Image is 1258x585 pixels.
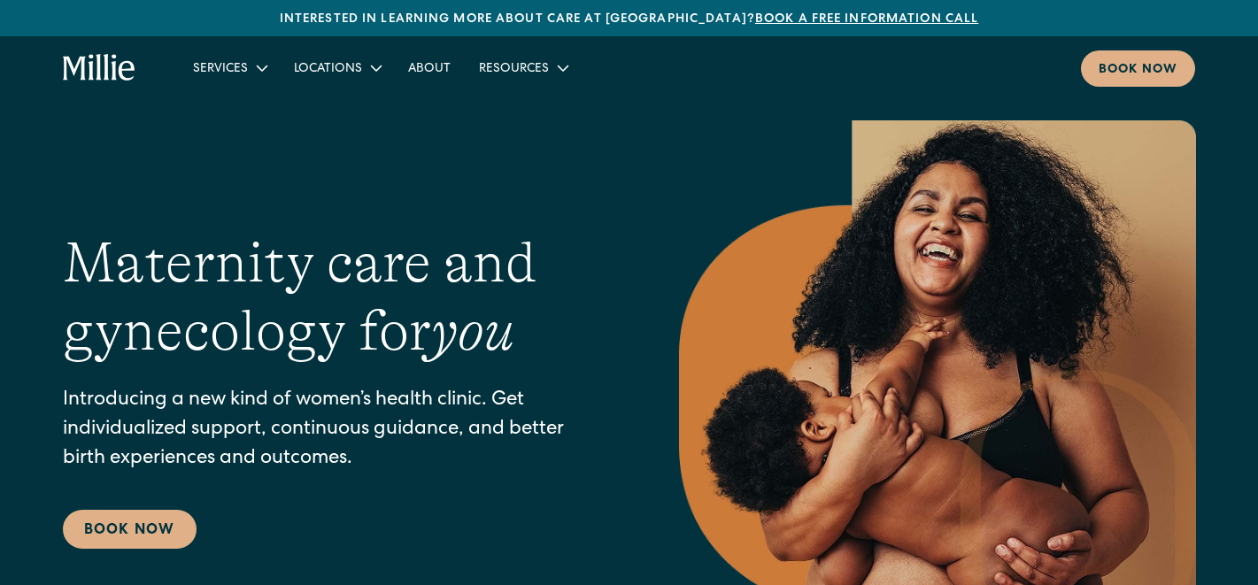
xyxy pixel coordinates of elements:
a: About [394,53,465,82]
div: Services [193,60,248,79]
p: Introducing a new kind of women’s health clinic. Get individualized support, continuous guidance,... [63,387,608,474]
div: Locations [280,53,394,82]
div: Resources [465,53,581,82]
div: Locations [294,60,362,79]
div: Resources [479,60,549,79]
a: home [63,54,136,82]
em: you [431,299,514,363]
h1: Maternity care and gynecology for [63,229,608,366]
a: Book Now [63,510,197,549]
div: Services [179,53,280,82]
div: Book now [1099,61,1177,80]
a: Book a free information call [755,13,978,26]
a: Book now [1081,50,1195,87]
